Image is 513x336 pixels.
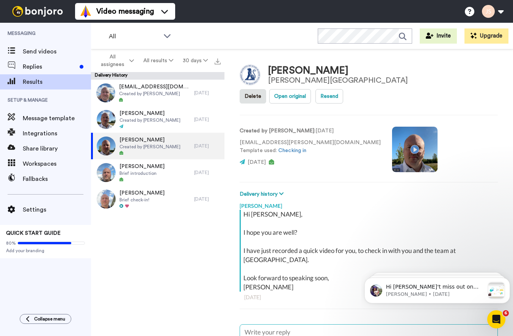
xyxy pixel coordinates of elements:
[6,240,16,246] span: 80%
[119,136,180,144] span: [PERSON_NAME]
[464,28,508,44] button: Upgrade
[119,83,190,91] span: [EMAIL_ADDRESS][DOMAIN_NAME]
[215,58,221,64] img: export.svg
[240,190,286,198] button: Delivery history
[243,210,496,292] div: Hi [PERSON_NAME], I hope you are well? I have just recorded a quick video for you, to check in wi...
[96,6,154,17] span: Video messaging
[361,262,513,316] iframe: Intercom notifications message
[97,110,116,129] img: d2125749-cc36-4429-a244-67bf8b74b3e4-thumb.jpg
[91,133,224,159] a: [PERSON_NAME]Created by [PERSON_NAME][DATE]
[23,114,91,123] span: Message template
[240,127,381,135] p: : [DATE]
[194,116,221,122] div: [DATE]
[96,83,115,102] img: 85531108-0386-48b2-bb2a-64e5ae53a9c0-thumb.jpg
[240,64,260,85] img: Image of Michael Frost
[6,231,61,236] span: QUICK START GUIDE
[269,89,311,104] button: Open original
[23,159,91,168] span: Workspaces
[139,54,178,68] button: All results
[97,190,116,209] img: 3f351ac5-eb99-4abe-a629-4cd2c1b90815-thumb.jpg
[97,163,116,182] img: 35fc48eb-8233-46ab-9b94-fe3d98bdf256-thumb.jpg
[194,143,221,149] div: [DATE]
[503,310,509,316] span: 6
[91,159,224,186] a: [PERSON_NAME]Brief introduction[DATE]
[93,50,139,71] button: All assignees
[240,198,498,210] div: [PERSON_NAME]
[268,65,408,76] div: [PERSON_NAME]
[194,90,221,96] div: [DATE]
[97,53,128,68] span: All assignees
[80,5,92,17] img: vm-color.svg
[97,137,116,155] img: f336b760-dfe9-490a-9702-19a949ea43b4-thumb.jpg
[34,316,65,322] span: Collapse menu
[9,6,66,17] img: bj-logo-header-white.svg
[240,139,381,155] p: [EMAIL_ADDRESS][PERSON_NAME][DOMAIN_NAME] Template used:
[119,91,190,97] span: Created by [PERSON_NAME]
[119,197,165,203] span: Brief check-in!
[420,28,457,44] button: Invite
[91,72,224,80] div: Delivery History
[109,32,160,41] span: All
[119,144,180,150] span: Created by [PERSON_NAME]
[194,196,221,202] div: [DATE]
[23,77,91,86] span: Results
[23,62,77,71] span: Replies
[20,314,71,324] button: Collapse menu
[23,47,91,56] span: Send videos
[23,205,91,214] span: Settings
[119,117,180,123] span: Created by [PERSON_NAME]
[119,110,180,117] span: [PERSON_NAME]
[119,189,165,197] span: [PERSON_NAME]
[315,89,343,104] button: Resend
[91,80,224,106] a: [EMAIL_ADDRESS][DOMAIN_NAME]Created by [PERSON_NAME][DATE]
[244,294,493,301] div: [DATE]
[248,160,266,165] span: [DATE]
[23,129,91,138] span: Integrations
[278,148,306,153] a: Checking in
[91,186,224,212] a: [PERSON_NAME]Brief check-in![DATE]
[23,174,91,184] span: Fallbacks
[487,310,505,328] iframe: Intercom live chat
[91,106,224,133] a: [PERSON_NAME]Created by [PERSON_NAME][DATE]
[178,54,212,68] button: 30 days
[119,170,165,176] span: Brief introduction
[119,163,165,170] span: [PERSON_NAME]
[240,128,314,133] strong: Created by [PERSON_NAME]
[240,89,266,104] button: Delete
[6,248,85,254] span: Add your branding
[212,55,223,66] button: Export all results that match these filters now.
[194,170,221,176] div: [DATE]
[23,144,91,153] span: Share library
[268,76,408,85] div: [PERSON_NAME][GEOGRAPHIC_DATA]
